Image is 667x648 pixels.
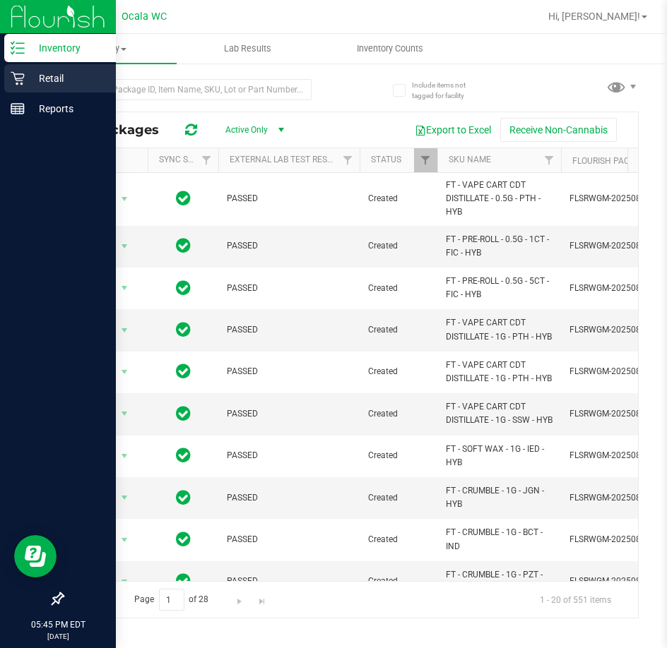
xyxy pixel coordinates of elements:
a: Inventory Counts [319,34,461,64]
span: Lab Results [205,42,290,55]
a: Status [371,155,401,164]
span: select [116,320,134,340]
a: Lab Results [177,34,319,64]
a: Go to the next page [230,589,250,608]
span: Created [368,491,429,505]
inline-svg: Reports [11,102,25,116]
span: Created [368,365,429,378]
a: Filter [414,148,437,172]
span: FT - PRE-ROLL - 0.5G - 1CT - FIC - HYB [446,233,553,260]
span: select [116,446,134,466]
span: Created [368,239,429,253]
span: FT - CRUMBLE - 1G - JGN - HYB [446,484,553,511]
span: FT - VAPE CART CDT DISTILLATE - 1G - SSW - HYB [446,400,553,427]
span: Created [368,323,429,337]
span: In Sync [176,236,191,256]
inline-svg: Inventory [11,41,25,55]
span: Created [368,533,429,546]
p: Reports [25,100,110,117]
span: FT - CRUMBLE - 1G - PZT - HYB [446,568,553,595]
a: Filter [336,148,360,172]
span: PASSED [227,323,351,337]
input: 1 [159,589,184,611]
span: In Sync [176,529,191,549]
span: Created [368,407,429,421]
span: FT - VAPE CART CDT DISTILLATE - 0.5G - PTH - HYB [446,179,553,220]
p: Retail [25,70,110,87]
a: SKU Name [449,155,491,164]
p: [DATE] [6,631,110,642]
a: Sync Status [159,155,213,164]
span: FT - PRE-ROLL - 0.5G - 5CT - FIC - HYB [446,275,553,301]
span: In Sync [176,188,191,208]
span: select [116,404,134,424]
a: Filter [195,148,218,172]
span: PASSED [227,192,351,205]
span: Created [368,449,429,462]
a: Go to the last page [252,589,272,608]
span: FT - CRUMBLE - 1G - BCT - IND [446,526,553,553]
a: Filter [538,148,561,172]
p: 05:45 PM EDT [6,618,110,631]
span: In Sync [176,361,191,381]
span: select [116,278,134,298]
button: Receive Non-Cannabis [500,118,617,142]
span: Inventory Counts [338,42,442,55]
input: Search Package ID, Item Name, SKU, Lot or Part Number... [62,79,312,100]
span: select [116,530,134,550]
span: PASSED [227,365,351,378]
span: Include items not tagged for facility [412,80,483,101]
span: In Sync [176,488,191,508]
span: Created [368,575,429,588]
span: All Packages [73,122,173,138]
span: FT - SOFT WAX - 1G - IED - HYB [446,443,553,469]
span: PASSED [227,533,351,546]
p: Inventory [25,40,110,56]
span: In Sync [176,571,191,591]
span: PASSED [227,491,351,505]
span: select [116,362,134,382]
span: PASSED [227,239,351,253]
span: Created [368,192,429,205]
a: External Lab Test Result [230,155,341,164]
span: In Sync [176,445,191,465]
span: Hi, [PERSON_NAME]! [548,11,640,22]
span: PASSED [227,407,351,421]
span: PASSED [227,575,351,588]
span: select [116,236,134,256]
span: FT - VAPE CART CDT DISTILLATE - 1G - PTH - HYB [446,316,553,343]
span: In Sync [176,278,191,298]
inline-svg: Retail [11,71,25,85]
button: Export to Excel [406,118,500,142]
span: PASSED [227,449,351,462]
span: select [116,189,134,209]
span: select [116,572,134,592]
span: PASSED [227,282,351,295]
span: Created [368,282,429,295]
span: Ocala WC [122,11,167,23]
span: In Sync [176,404,191,424]
span: 1 - 20 of 551 items [529,589,622,610]
span: select [116,488,134,508]
iframe: Resource center [14,535,57,577]
span: In Sync [176,320,191,340]
span: FT - VAPE CART CDT DISTILLATE - 1G - PTH - HYB [446,359,553,385]
a: Flourish Package ID [572,156,661,166]
span: Page of 28 [122,589,220,611]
